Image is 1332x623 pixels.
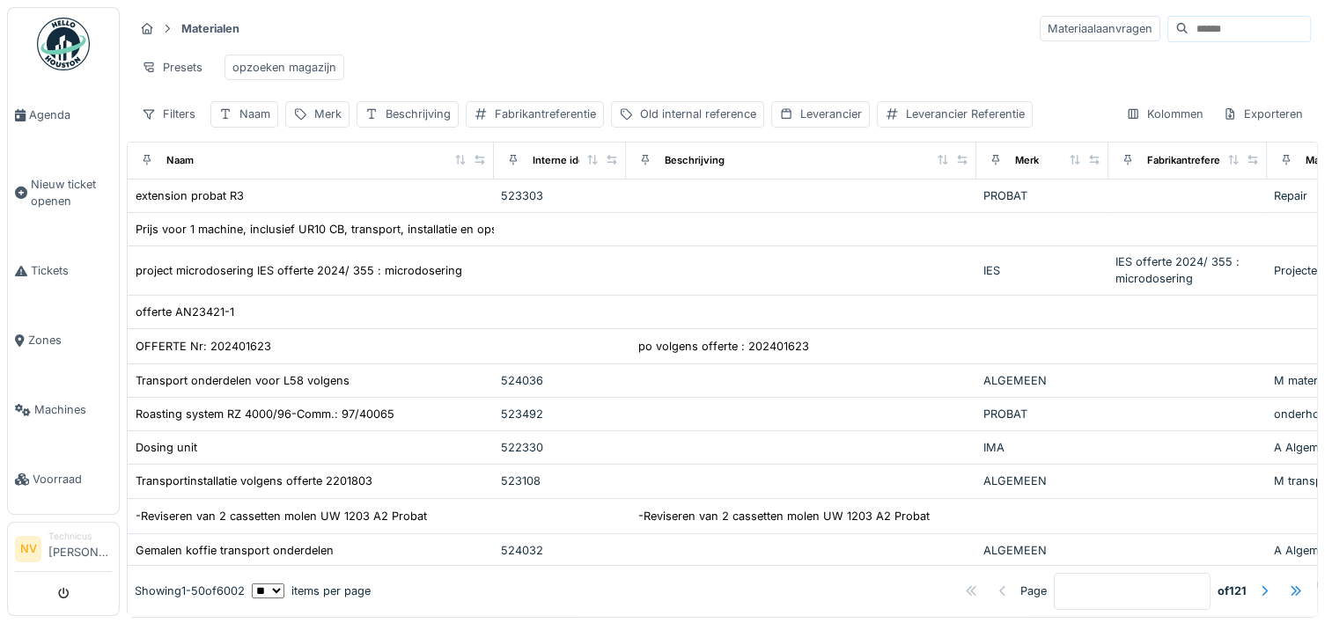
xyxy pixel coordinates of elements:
div: Showing 1 - 50 of 6002 [135,583,245,599]
div: 523303 [501,187,619,204]
div: 524032 [501,542,619,559]
span: Voorraad [33,471,112,487]
div: Transport onderdelen voor L58 volgens [136,372,350,389]
strong: Materialen [174,20,247,37]
div: Beschrijving [665,153,725,168]
span: Machines [34,401,112,418]
div: -Reviseren van 2 cassetten molen UW 1203 A2 Probat [136,508,427,524]
div: 522330 [501,439,619,456]
div: IES offerte 2024/ 355 : microdosering [1115,253,1260,287]
div: Fabrikantreferentie [495,106,596,122]
div: Prijs voor 1 machine, inclusief UR10 CB, transport, installatie en opstart: [136,221,519,238]
div: IES [983,262,1101,279]
div: ALGEMEEN [983,473,1101,489]
a: Nieuw ticket openen [8,150,119,236]
span: Tickets [31,262,112,279]
span: Agenda [29,106,112,123]
div: Interne identificator [533,153,628,168]
a: Zones [8,305,119,375]
div: 523108 [501,473,619,489]
div: 523492 [501,406,619,422]
div: project microdosering IES offerte 2024/ 355 : microdosering [136,262,462,279]
div: PROBAT [983,406,1101,422]
div: PROBAT [983,187,1101,204]
div: Materiaalaanvragen [1040,16,1160,41]
div: Beschrijving [386,106,451,122]
div: Merk [1015,153,1039,168]
div: Kolommen [1118,101,1211,127]
div: Leverancier [800,106,862,122]
div: Merk [314,106,342,122]
span: Zones [28,332,112,348]
a: Voorraad [8,444,119,514]
div: Transportinstallatie volgens offerte 2201803 [136,473,372,489]
div: Presets [134,55,210,80]
div: 524036 [501,372,619,389]
div: Fabrikantreferentie [1147,153,1239,168]
li: [PERSON_NAME] [48,530,112,568]
div: extension probat R3 [136,187,244,204]
img: Badge_color-CXgf-gQk.svg [37,18,90,70]
div: -Reviseren van 2 cassetten molen UW 1203 A2 Probat [638,508,930,524]
a: NV Technicus[PERSON_NAME] [15,530,112,572]
a: Tickets [8,236,119,305]
div: ALGEMEEN [983,372,1101,389]
div: Naam [239,106,270,122]
div: Leverancier Referentie [906,106,1025,122]
div: Old internal reference [640,106,756,122]
a: Agenda [8,80,119,150]
div: Naam [166,153,194,168]
div: Gemalen koffie transport onderdelen [136,542,334,559]
div: Filters [134,101,203,127]
div: po volgens offerte : 202401623 [638,338,809,355]
span: Nieuw ticket openen [31,176,112,209]
div: Dosing unit [136,439,197,456]
div: ALGEMEEN [983,542,1101,559]
div: offerte AN23421-1 [136,304,234,320]
div: Page [1020,583,1047,599]
li: NV [15,536,41,562]
div: opzoeken magazijn [232,59,336,76]
div: Technicus [48,530,112,543]
a: Machines [8,375,119,444]
div: OFFERTE Nr: 202401623 [136,338,271,355]
div: Exporteren [1215,101,1311,127]
div: Roasting system RZ 4000/96-Comm.: 97/40065 [136,406,394,422]
div: IMA [983,439,1101,456]
strong: of 121 [1218,583,1247,599]
div: items per page [252,583,371,599]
